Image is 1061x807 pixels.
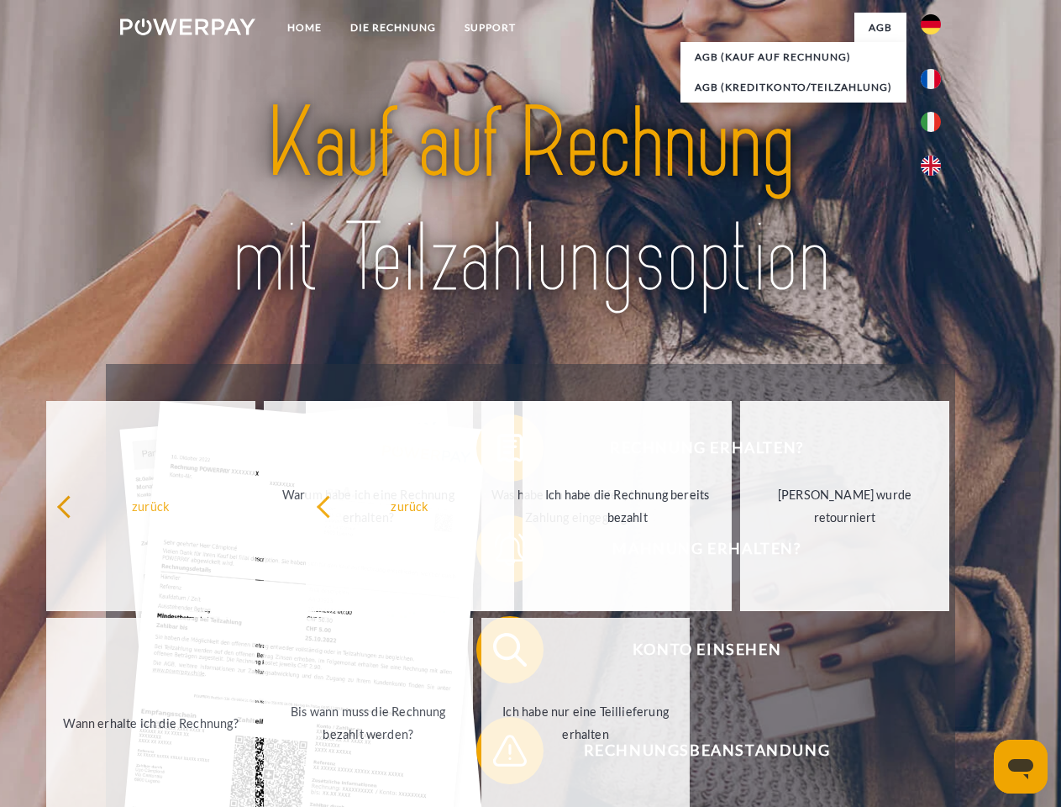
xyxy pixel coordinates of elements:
[921,112,941,132] img: it
[680,72,906,103] a: AGB (Kreditkonto/Teilzahlung)
[921,14,941,34] img: de
[680,42,906,72] a: AGB (Kauf auf Rechnung)
[336,13,450,43] a: DIE RECHNUNG
[491,700,680,746] div: Ich habe nur eine Teillieferung erhalten
[160,81,901,322] img: title-powerpay_de.svg
[921,69,941,89] img: fr
[450,13,530,43] a: SUPPORT
[994,740,1048,794] iframe: Schaltfläche zum Öffnen des Messaging-Fensters
[274,700,463,746] div: Bis wann muss die Rechnung bezahlt werden?
[56,711,245,734] div: Wann erhalte ich die Rechnung?
[750,483,939,529] div: [PERSON_NAME] wurde retourniert
[533,483,722,529] div: Ich habe die Rechnung bereits bezahlt
[56,494,245,517] div: zurück
[274,483,463,529] div: Warum habe ich eine Rechnung erhalten?
[921,156,941,176] img: en
[273,13,336,43] a: Home
[316,494,505,517] div: zurück
[120,18,255,35] img: logo-powerpay-white.svg
[854,13,906,43] a: agb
